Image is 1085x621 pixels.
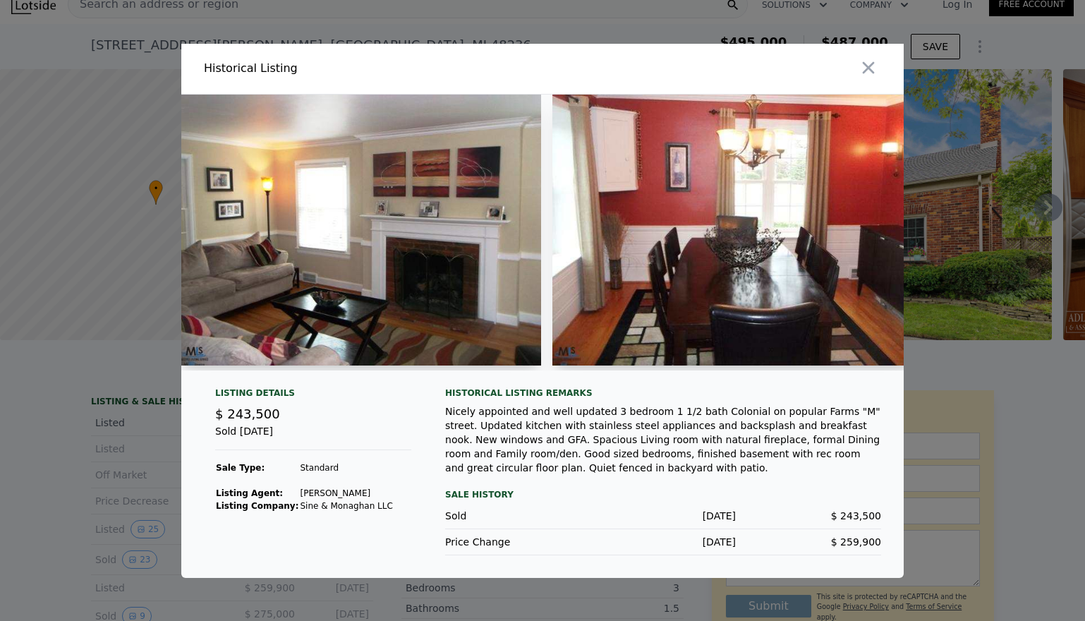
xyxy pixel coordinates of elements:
strong: Listing Company: [216,501,298,511]
span: $ 243,500 [831,510,881,521]
div: Historical Listing remarks [445,387,881,399]
span: $ 259,900 [831,536,881,548]
td: [PERSON_NAME] [299,487,393,500]
img: Property Img [180,95,541,366]
div: [DATE] [590,509,736,523]
div: Nicely appointed and well updated 3 bedroom 1 1/2 bath Colonial on popular Farms "M" street. Upda... [445,404,881,475]
td: Standard [299,462,393,474]
td: Sine & Monaghan LLC [299,500,393,512]
div: Sold [DATE] [215,424,411,450]
div: [DATE] [590,535,736,549]
div: Historical Listing [204,60,537,77]
img: Property Img [552,95,914,366]
span: $ 243,500 [215,406,280,421]
div: Sold [445,509,590,523]
div: Price Change [445,535,590,549]
div: Listing Details [215,387,411,404]
strong: Listing Agent: [216,488,283,498]
div: Sale History [445,486,881,503]
strong: Sale Type: [216,463,265,473]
